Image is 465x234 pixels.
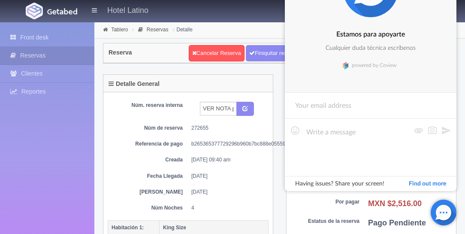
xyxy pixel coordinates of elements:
li: Detalle [171,25,195,33]
a: Cancelar Reserva [189,45,245,61]
dt: Núm. reserva interna [114,102,183,109]
a: powered by Coview [338,59,404,72]
b: Pago Pendiente [368,219,426,227]
dt: Fecha Llegada [114,173,183,180]
div: Find out more [409,181,446,187]
b: Habitación 1: [112,225,144,231]
a: Reservas [147,27,169,33]
b: MXN $2,516.00 [368,199,422,208]
dt: Referencia de pago [114,140,183,148]
a: Tablero [111,27,128,33]
dd: 272655 [191,125,262,132]
dd: [DATE] [191,188,262,196]
dd: [DATE] [191,173,262,180]
dd: b265365377729296b960b7bc888e05559d63c027 [191,140,262,148]
h4: Reserva [109,49,132,56]
dt: Núm de reserva [114,125,183,132]
dt: Núm Noches [114,204,183,212]
div: Having issues? Share your screen! [295,181,409,187]
div: Cualquier duda técnica escríbenos [326,45,416,52]
dd: 4 [191,204,262,212]
img: Getabed [26,3,43,19]
dt: Creada [114,156,183,164]
dt: Por pagar [291,198,359,206]
h4: Detalle General [109,81,160,87]
dt: Estatus de la reserva [291,218,359,225]
dd: [DATE] 09:40 am [191,156,262,164]
h4: Hotel Latino [107,4,148,15]
input: Your email address [285,92,456,118]
a: Finiquitar reserva / Confirmar Pago [246,45,345,61]
img: Getabed [47,8,77,15]
dt: [PERSON_NAME] [114,188,183,196]
div: Estamos para apoyarte [336,31,405,38]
